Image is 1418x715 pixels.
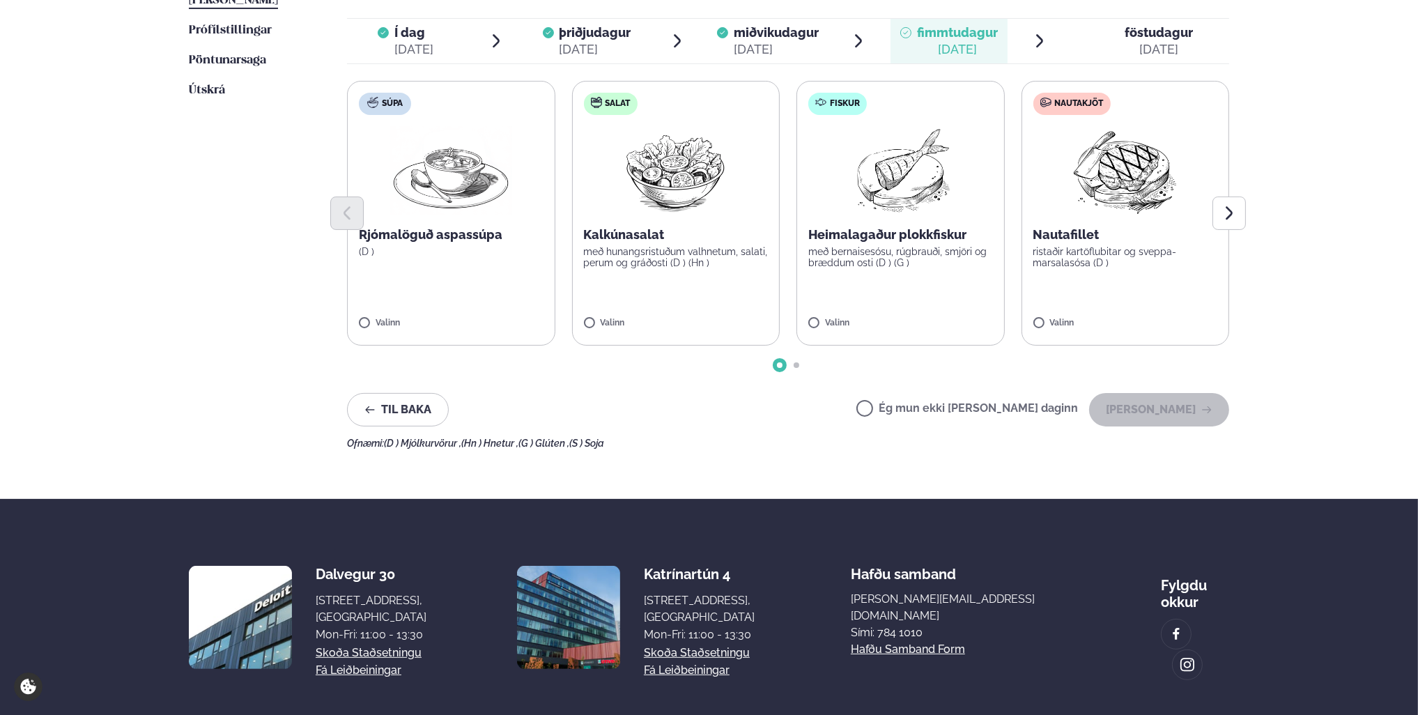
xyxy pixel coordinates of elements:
div: [STREET_ADDRESS], [GEOGRAPHIC_DATA] [316,592,426,626]
img: fish.svg [815,97,826,108]
a: Fá leiðbeiningar [316,662,401,679]
span: fimmtudagur [917,25,998,40]
img: Soup.png [390,126,512,215]
a: Prófílstillingar [189,22,272,39]
img: image alt [1180,657,1195,673]
img: image alt [189,566,292,669]
a: Skoða staðsetningu [644,645,750,661]
span: Fiskur [830,98,860,109]
p: með hunangsristuðum valhnetum, salati, perum og gráðosti (D ) (Hn ) [584,246,769,268]
span: Salat [606,98,631,109]
img: image alt [517,566,620,669]
div: Fylgdu okkur [1161,566,1229,610]
p: ristaðir kartöflubitar og sveppa- marsalasósa (D ) [1033,246,1218,268]
button: Next slide [1212,197,1246,230]
p: Sími: 784 1010 [851,624,1065,641]
span: Í dag [394,24,433,41]
a: Fá leiðbeiningar [644,662,730,679]
div: [DATE] [394,41,433,58]
a: Hafðu samband form [851,641,965,658]
img: image alt [1169,626,1184,643]
a: Cookie settings [14,672,43,701]
span: Súpa [382,98,403,109]
span: (S ) Soja [569,438,604,449]
img: Beef-Meat.png [1063,126,1187,215]
a: [PERSON_NAME][EMAIL_ADDRESS][DOMAIN_NAME] [851,591,1065,624]
a: Pöntunarsaga [189,52,266,69]
p: með bernaisesósu, rúgbrauði, smjöri og bræddum osti (D ) (G ) [808,246,993,268]
p: Rjómalöguð aspassúpa [359,226,544,243]
button: Til baka [347,393,449,426]
a: Skoða staðsetningu [316,645,422,661]
span: þriðjudagur [560,25,631,40]
span: (G ) Glúten , [518,438,569,449]
p: Heimalagaður plokkfiskur [808,226,993,243]
span: Hafðu samband [851,555,956,583]
img: salad.svg [591,97,602,108]
span: Go to slide 2 [794,362,799,368]
span: (Hn ) Hnetur , [461,438,518,449]
img: Fish.png [839,126,962,215]
span: Pöntunarsaga [189,54,266,66]
div: [DATE] [917,41,998,58]
span: Nautakjöt [1055,98,1104,109]
p: Kalkúnasalat [584,226,769,243]
img: soup.svg [367,97,378,108]
button: Previous slide [330,197,364,230]
span: (D ) Mjólkurvörur , [384,438,461,449]
div: [DATE] [734,41,819,58]
div: [DATE] [560,41,631,58]
p: (D ) [359,246,544,257]
img: beef.svg [1040,97,1051,108]
div: Ofnæmi: [347,438,1229,449]
span: miðvikudagur [734,25,819,40]
p: Nautafillet [1033,226,1218,243]
div: Katrínartún 4 [644,566,755,583]
div: [DATE] [1125,41,1193,58]
div: Mon-Fri: 11:00 - 13:30 [316,626,426,643]
span: Go to slide 1 [777,362,783,368]
span: föstudagur [1125,25,1193,40]
div: Mon-Fri: 11:00 - 13:30 [644,626,755,643]
a: Útskrá [189,82,225,99]
span: Útskrá [189,84,225,96]
button: [PERSON_NAME] [1089,393,1229,426]
div: [STREET_ADDRESS], [GEOGRAPHIC_DATA] [644,592,755,626]
span: Prófílstillingar [189,24,272,36]
img: Salad.png [614,126,737,215]
a: image alt [1173,650,1202,679]
a: image alt [1162,620,1191,649]
div: Dalvegur 30 [316,566,426,583]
